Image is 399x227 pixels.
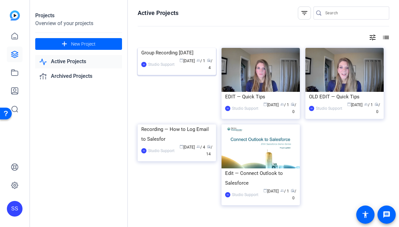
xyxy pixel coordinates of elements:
[263,103,279,107] span: [DATE]
[207,58,211,62] span: radio
[291,103,296,114] span: / 0
[361,211,369,219] mat-icon: accessibility
[263,189,279,193] span: [DATE]
[291,189,295,192] span: radio
[7,201,23,217] div: SS
[364,103,373,107] span: / 1
[325,9,384,17] input: Search
[179,145,195,149] span: [DATE]
[263,102,267,106] span: calendar_today
[179,145,183,149] span: calendar_today
[232,105,258,112] div: Studio Support
[280,189,289,193] span: / 1
[196,59,205,63] span: / 1
[232,192,258,198] div: Studio Support
[291,102,295,106] span: radio
[179,59,195,63] span: [DATE]
[138,9,178,17] h1: Active Projects
[206,145,212,156] span: / 14
[35,12,122,20] div: Projects
[263,189,267,192] span: calendar_today
[375,103,380,114] span: / 0
[35,55,122,68] a: Active Projects
[280,103,289,107] span: / 1
[179,58,183,62] span: calendar_today
[225,168,296,188] div: Edit — Connect Outlook to Salesforce
[225,92,296,102] div: EDIT — Quick Tips
[316,105,342,112] div: Studio Support
[309,106,314,111] div: SS
[300,9,308,17] mat-icon: filter_list
[196,145,200,149] span: group
[60,40,69,48] mat-icon: add
[148,148,175,154] div: Studio Support
[35,38,122,50] button: New Project
[280,189,284,192] span: group
[291,189,296,200] span: / 0
[141,48,212,58] div: Group Recording [DATE]
[347,102,351,106] span: calendar_today
[309,92,380,102] div: OLD EDIT — Quick Tips
[280,102,284,106] span: group
[381,34,389,41] mat-icon: list
[375,102,378,106] span: radio
[383,211,391,219] mat-icon: message
[141,124,212,144] div: Recording — How to Log Email to Salesfor
[35,70,122,83] a: Archived Projects
[196,58,200,62] span: group
[141,62,146,67] div: SS
[71,41,96,48] span: New Project
[148,61,175,68] div: Studio Support
[10,10,20,21] img: blue-gradient.svg
[141,148,146,153] div: SS
[207,59,212,70] span: / 4
[35,20,122,27] div: Overview of your projects
[369,34,376,41] mat-icon: tune
[196,145,205,149] span: / 4
[225,106,230,111] div: SS
[225,192,230,197] div: SS
[347,103,362,107] span: [DATE]
[207,145,211,149] span: radio
[364,102,368,106] span: group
